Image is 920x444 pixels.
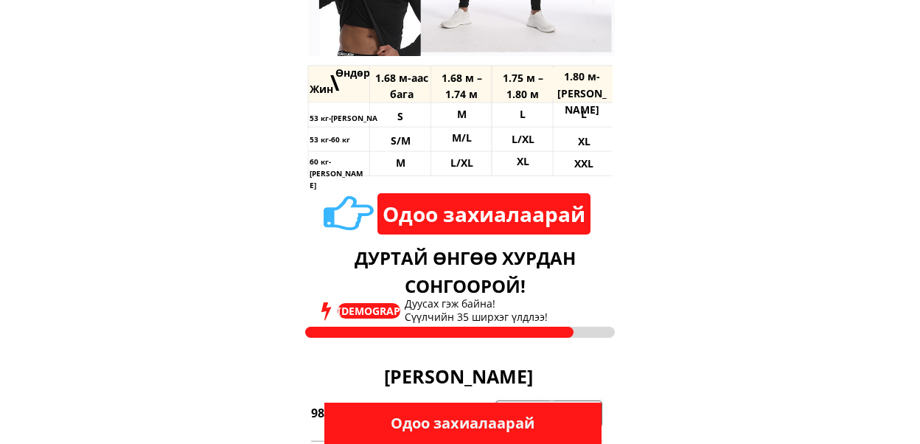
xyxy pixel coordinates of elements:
h3: 1.75 м – 1.80 м [495,70,551,103]
h3: Жин [310,81,352,97]
h3: 60 кг-[PERSON_NAME] [310,156,366,191]
h3: XL [561,133,607,150]
h3: M [377,155,423,171]
h3: 1.68 м-аас бага [374,70,430,103]
h3: XL [500,153,546,170]
h2: Дуртай өнгөө хурдан сонгоорой! [340,244,590,301]
h3: 1.68 м – 1.74 м [434,70,489,103]
h3: 1.80 м-[PERSON_NAME] [554,69,610,118]
div: [PERSON_NAME] [311,361,606,391]
p: Одоо захиалаарай [324,403,602,444]
h3: M [439,106,484,122]
p: Одоо захиалаарай [377,193,590,235]
p: [DEMOGRAPHIC_DATA] [338,303,400,336]
h3: L/XL [500,131,546,148]
h3: S [377,108,423,125]
h3: XXL [561,156,607,172]
h3: L/XL [439,155,484,171]
div: 986 сэтгэгдэл [311,404,414,423]
h3: Өндөр [335,65,377,81]
h3: 53 кг-[PERSON_NAME] [310,112,393,124]
h3: L [500,106,546,122]
h3: L [561,106,607,122]
h3: \ [330,65,478,100]
h3: M/L [439,130,484,146]
h3: Дуусах гэж байна! Сүүлчийн 35 ширхэг үлдлээ! [405,297,638,324]
h3: S/M [377,133,423,149]
h3: 53 кг-60 кг [310,133,366,145]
